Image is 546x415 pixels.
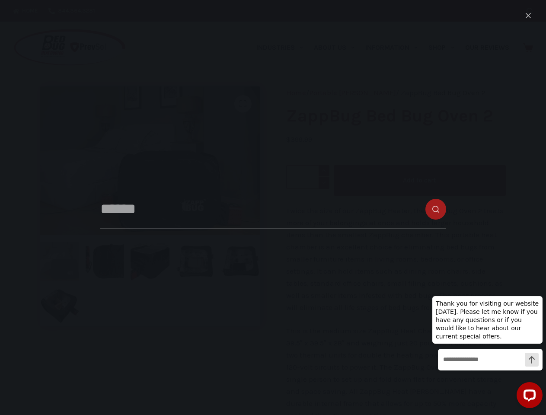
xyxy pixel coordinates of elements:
button: Search [527,8,533,14]
p: Twice the size of our ZappBug Heater, the ZappBug Oven 2 treats more of your belongings at once a... [286,204,506,313]
input: Product quantity [286,165,329,189]
a: Industries [251,22,308,73]
img: ZappBug Bed Bug Oven 2 - Image 3 [131,242,169,281]
nav: Breadcrumb [286,86,506,99]
nav: Primary [251,22,514,73]
img: ZappBug Bed Bug Oven 2 - Image 5 [221,242,260,281]
a: Portable [PERSON_NAME] [309,88,396,97]
button: Add to cart [334,165,506,196]
h1: ZappBug Bed Bug Oven 2 [286,107,506,124]
span: $ [286,135,291,144]
a: Our Reviews [460,22,514,73]
a: About Us [308,22,360,73]
img: ZappBug Bed Bug Oven 2 - Image 4 [176,242,215,281]
a: Shop [423,22,460,73]
img: Prevsol/Bed Bug Heat Doctor [13,29,126,67]
a: Information [360,22,423,73]
img: ZappBug Bed Bug Oven 2 - Image 2 [86,242,125,281]
a: Home [286,88,306,97]
bdi: 399.99 [286,135,312,144]
img: ZappBug Bed Bug Oven 2 - Image 6 [40,287,79,326]
img: ZappBug Bed Bug Oven 2 [40,242,79,281]
a: View full-screen image gallery [234,95,252,112]
iframe: LiveChat chat widget [425,288,546,415]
